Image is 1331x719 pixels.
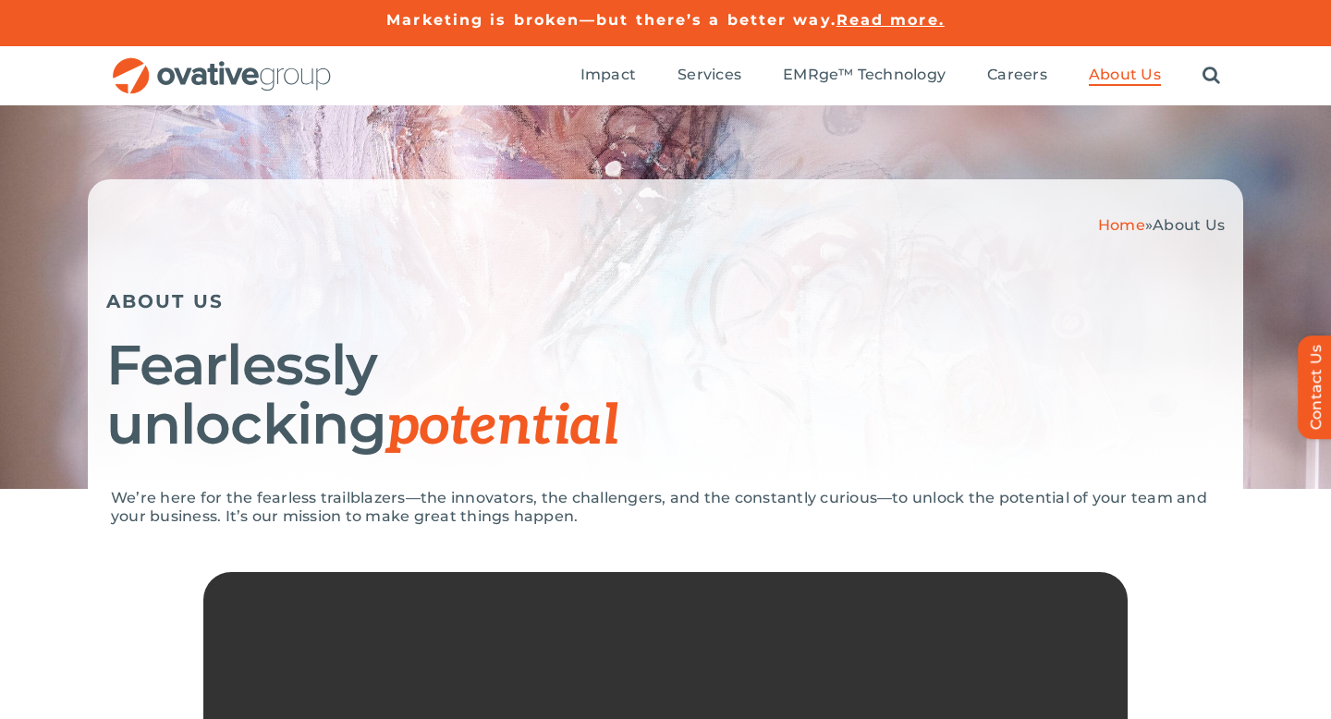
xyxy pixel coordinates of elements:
h5: ABOUT US [106,290,1225,312]
span: About Us [1089,66,1161,84]
a: Search [1203,66,1220,86]
a: Careers [987,66,1047,86]
h1: Fearlessly unlocking [106,335,1225,457]
p: We’re here for the fearless trailblazers—the innovators, the challengers, and the constantly curi... [111,489,1220,526]
span: Services [678,66,741,84]
span: About Us [1153,216,1225,234]
a: EMRge™ Technology [783,66,946,86]
a: Services [678,66,741,86]
span: Careers [987,66,1047,84]
a: Home [1098,216,1145,234]
a: Impact [580,66,636,86]
span: Impact [580,66,636,84]
a: About Us [1089,66,1161,86]
a: Read more. [836,11,945,29]
span: EMRge™ Technology [783,66,946,84]
a: Marketing is broken—but there’s a better way. [386,11,836,29]
span: » [1098,216,1225,234]
nav: Menu [580,46,1220,105]
span: potential [386,394,618,460]
a: OG_Full_horizontal_RGB [111,55,333,73]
